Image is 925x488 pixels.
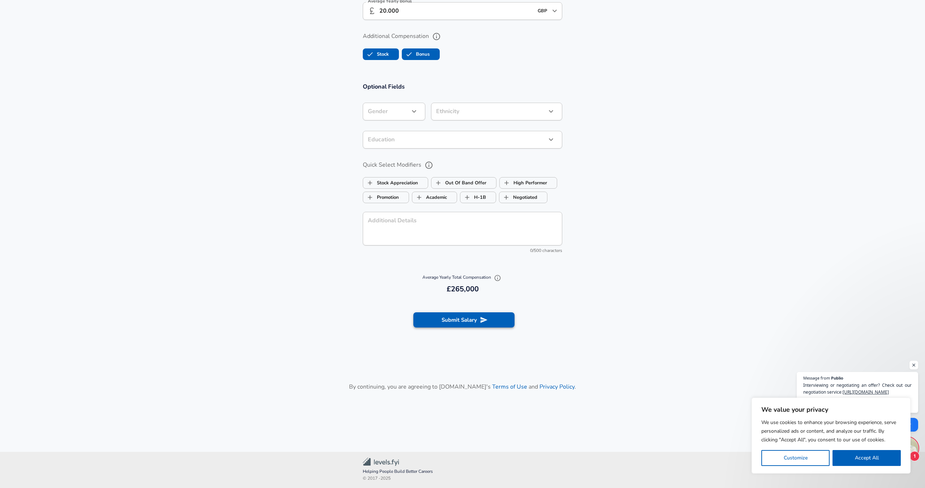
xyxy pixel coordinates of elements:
[363,247,562,254] div: 0/500 characters
[402,47,430,61] label: Bonus
[460,191,486,204] label: H-1B
[499,192,547,203] button: NegotiatedNegotiated
[431,176,486,190] label: Out Of Band Offer
[363,176,418,190] label: Stock Appreciation
[832,450,901,466] button: Accept All
[803,382,912,409] span: Interviewing or negotiating an offer? Check out our negotiation service: Increase in your offer g...
[492,383,527,391] a: Terms of Use
[550,6,560,16] button: Open
[430,30,443,43] button: help
[803,376,830,380] span: Message from
[363,191,399,204] label: Promotion
[379,2,533,20] input: 15,000
[422,274,503,280] span: Average Yearly Total Compensation
[412,191,447,204] label: Academic
[431,176,445,190] span: Out Of Band Offer
[752,398,911,474] div: We value your privacy
[402,48,440,60] button: BonusBonus
[500,176,547,190] label: High Performer
[412,192,457,203] button: AcademicAcademic
[402,47,416,61] span: Bonus
[363,47,389,61] label: Stock
[363,47,377,61] span: Stock
[363,475,562,482] span: © 2017 - 2025
[363,468,562,475] span: Helping People Build Better Careers
[363,159,562,171] label: Quick Select Modifiers
[761,450,830,466] button: Customize
[539,383,575,391] a: Privacy Policy
[499,191,513,204] span: Negotiated
[761,418,901,444] p: We use cookies to enhance your browsing experience, serve personalized ads or content, and analyz...
[363,30,562,43] label: Additional Compensation
[499,191,537,204] label: Negotiated
[412,191,426,204] span: Academic
[366,283,559,295] h6: £265,000
[896,437,918,459] div: Open chat
[423,159,435,171] button: help
[363,458,399,466] img: Levels.fyi Community
[492,273,503,283] button: Explain Total Compensation
[831,376,843,380] span: Publio
[500,176,513,190] span: High Performer
[363,176,377,190] span: Stock Appreciation
[413,312,515,328] button: Submit Salary
[535,5,550,17] input: USD
[363,48,399,60] button: StockStock
[460,191,474,204] span: H-1B
[363,177,428,189] button: Stock AppreciationStock Appreciation
[909,451,920,461] span: 1
[363,82,562,91] h3: Optional Fields
[363,191,377,204] span: Promotion
[460,192,496,203] button: H-1BH-1B
[761,405,901,414] p: We value your privacy
[499,177,557,189] button: High PerformerHigh Performer
[363,192,409,203] button: PromotionPromotion
[431,177,496,189] button: Out Of Band OfferOut Of Band Offer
